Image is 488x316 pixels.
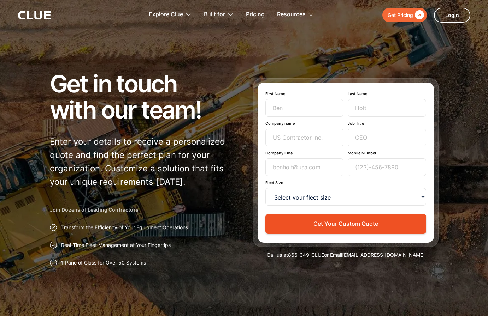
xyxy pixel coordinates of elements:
label: Fleet Size [265,180,426,185]
label: Last Name [348,91,426,96]
label: Company name [265,121,344,126]
a: 866-349-CLUE [288,252,324,258]
button: Get Your Custom Quote [265,214,426,233]
a: [EMAIL_ADDRESS][DOMAIN_NAME] [342,252,425,258]
div: Explore Clue [149,4,183,26]
div: Call us at or Email [253,251,439,259]
h2: Join Dozens of Leading Contractors [50,206,235,213]
input: US Contractor Inc. [265,129,344,146]
input: benholt@usa.com [265,158,344,176]
div: Resources [277,4,314,26]
label: Mobile Number [348,151,426,156]
input: CEO [348,129,426,146]
div: Explore Clue [149,4,192,26]
h1: Get in touch with our team! [50,71,235,123]
label: Company Email [265,151,344,156]
p: 1 Pane of Glass for Over 50 Systems [61,259,146,266]
div: Get Pricing [388,11,413,19]
img: Approval checkmark icon [50,242,57,249]
label: Job Title [348,121,426,126]
a: Login [434,8,470,23]
p: Transform the Efficiency of Your Equipment Operations [61,224,188,231]
div: Built for [204,4,234,26]
input: Holt [348,99,426,117]
input: Ben [265,99,344,117]
img: Approval checkmark icon [50,259,57,266]
div: Built for [204,4,225,26]
div: Resources [277,4,306,26]
label: First Name [265,91,344,96]
img: Approval checkmark icon [50,224,57,231]
a: Get Pricing [382,8,427,22]
a: Pricing [246,4,265,26]
p: Real-Time Fleet Management at Your Fingertips [61,242,171,249]
input: (123)-456-7890 [348,158,426,176]
p: Enter your details to receive a personalized quote and find the perfect plan for your organizatio... [50,135,235,189]
div:  [413,11,424,19]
